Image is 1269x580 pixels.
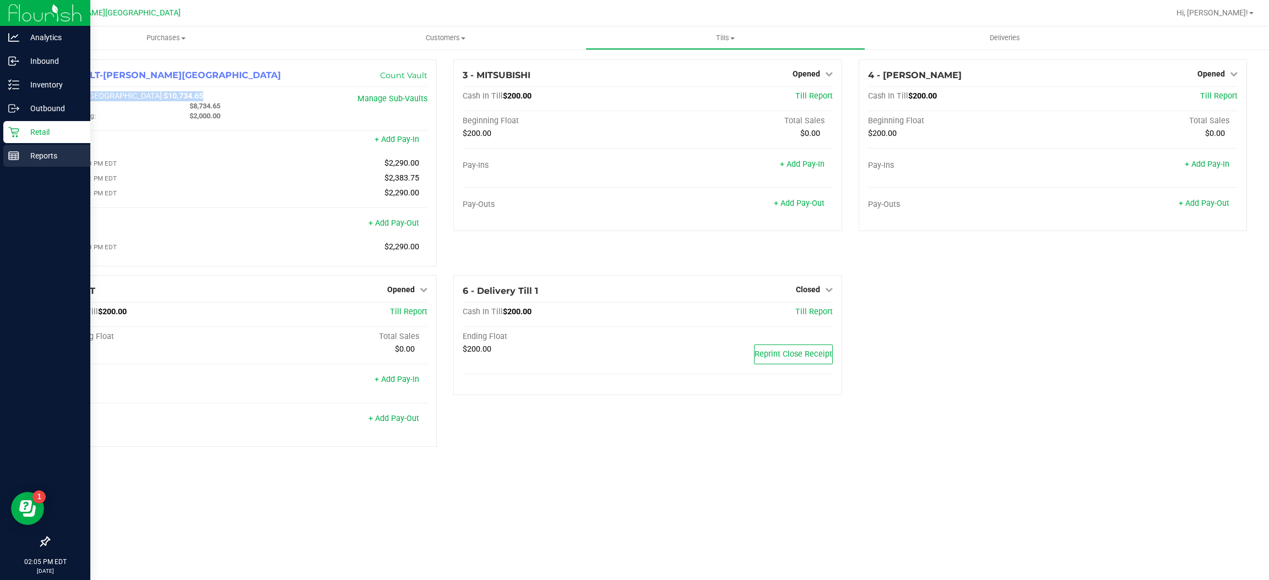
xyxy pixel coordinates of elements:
[58,220,243,229] div: Pay-Outs
[384,158,419,168] span: $2,290.00
[800,129,820,138] span: $0.00
[463,129,491,138] span: $200.00
[19,31,85,44] p: Analytics
[1197,69,1225,78] span: Opened
[648,116,833,126] div: Total Sales
[975,33,1035,43] span: Deliveries
[463,161,648,171] div: Pay-Ins
[368,218,419,228] a: + Add Pay-Out
[1185,160,1229,169] a: + Add Pay-In
[8,127,19,138] inline-svg: Retail
[868,161,1053,171] div: Pay-Ins
[19,149,85,162] p: Reports
[45,8,181,18] span: [PERSON_NAME][GEOGRAPHIC_DATA]
[1176,8,1248,17] span: Hi, [PERSON_NAME]!
[586,33,865,43] span: Tills
[32,490,46,504] iframe: Resource center unread badge
[463,70,530,80] span: 3 - MITSUBISHI
[8,79,19,90] inline-svg: Inventory
[868,116,1053,126] div: Beginning Float
[375,135,419,144] a: + Add Pay-In
[384,242,419,251] span: $2,290.00
[384,188,419,198] span: $2,290.00
[8,103,19,114] inline-svg: Outbound
[463,344,491,354] span: $200.00
[5,567,85,575] p: [DATE]
[463,286,538,296] span: 6 - Delivery Till 1
[755,349,832,359] span: Reprint Close Receipt
[26,26,306,50] a: Purchases
[384,173,419,183] span: $2,383.75
[908,91,937,101] span: $200.00
[503,307,532,316] span: $200.00
[395,344,415,354] span: $0.00
[189,112,220,120] span: $2,000.00
[865,26,1145,50] a: Deliveries
[795,307,833,316] a: Till Report
[1179,199,1229,208] a: + Add Pay-Out
[585,26,865,50] a: Tills
[8,150,19,161] inline-svg: Reports
[58,91,164,101] span: Cash In [GEOGRAPHIC_DATA]:
[98,307,127,316] span: $200.00
[1053,116,1238,126] div: Total Sales
[19,102,85,115] p: Outbound
[793,69,820,78] span: Opened
[19,54,85,68] p: Inbound
[780,160,825,169] a: + Add Pay-In
[19,78,85,91] p: Inventory
[795,91,833,101] a: Till Report
[463,91,503,101] span: Cash In Till
[58,136,243,146] div: Pay-Ins
[306,26,586,50] a: Customers
[868,200,1053,210] div: Pay-Outs
[754,344,833,364] button: Reprint Close Receipt
[5,557,85,567] p: 02:05 PM EDT
[8,32,19,43] inline-svg: Analytics
[390,307,427,316] a: Till Report
[463,116,648,126] div: Beginning Float
[189,102,220,110] span: $8,734.65
[796,285,820,294] span: Closed
[11,492,44,525] iframe: Resource center
[58,332,243,342] div: Beginning Float
[1200,91,1238,101] a: Till Report
[1205,129,1225,138] span: $0.00
[463,307,503,316] span: Cash In Till
[58,70,281,80] span: 1 - VAULT-[PERSON_NAME][GEOGRAPHIC_DATA]
[243,332,428,342] div: Total Sales
[357,94,427,103] a: Manage Sub-Vaults
[868,129,897,138] span: $200.00
[58,415,243,425] div: Pay-Outs
[307,33,585,43] span: Customers
[380,70,427,80] a: Count Vault
[463,332,648,342] div: Ending Float
[19,125,85,139] p: Retail
[503,91,532,101] span: $200.00
[463,200,648,210] div: Pay-Outs
[368,414,419,423] a: + Add Pay-Out
[375,375,419,384] a: + Add Pay-In
[774,199,825,208] a: + Add Pay-Out
[868,70,962,80] span: 4 - [PERSON_NAME]
[164,91,203,101] span: $10,734.65
[868,91,908,101] span: Cash In Till
[387,285,415,294] span: Opened
[8,56,19,67] inline-svg: Inbound
[58,376,243,386] div: Pay-Ins
[26,33,306,43] span: Purchases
